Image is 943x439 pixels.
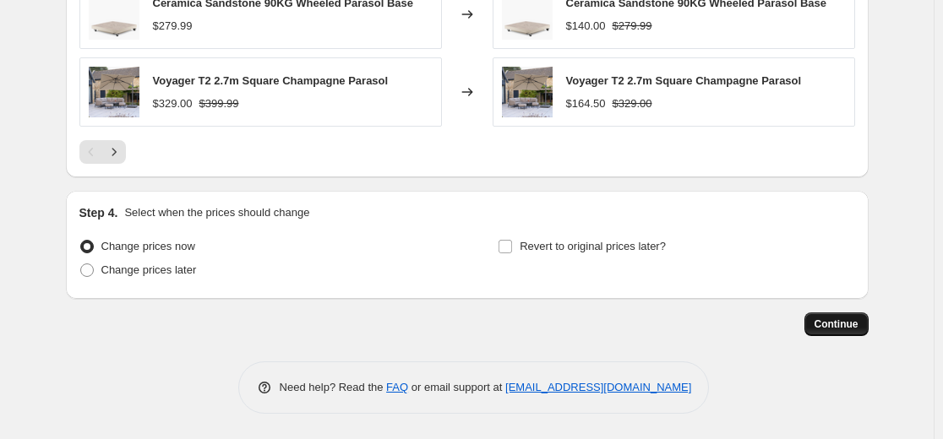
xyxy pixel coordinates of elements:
a: FAQ [386,381,408,393]
div: $140.00 [566,18,606,35]
div: $164.50 [566,95,606,112]
span: Change prices now [101,240,195,252]
span: Voyager T2 2.7m Square Champagne Parasol [566,74,802,87]
a: [EMAIL_ADDRESS][DOMAIN_NAME] [505,381,691,393]
strike: $399.99 [199,95,239,112]
button: Continue [804,312,869,336]
h2: Step 4. [79,204,118,221]
div: $329.00 [153,95,193,112]
p: Select when the prices should change [124,204,309,221]
span: Continue [815,317,859,331]
img: champange_80x.png [89,67,139,117]
span: Change prices later [101,263,197,276]
span: or email support at [408,381,505,393]
img: champange_80x.png [502,67,553,117]
strike: $279.99 [613,18,652,35]
strike: $329.00 [613,95,652,112]
span: Need help? Read the [280,381,387,393]
button: Next [102,140,126,164]
span: Revert to original prices later? [520,240,666,252]
span: Voyager T2 2.7m Square Champagne Parasol [153,74,389,87]
nav: Pagination [79,140,126,164]
div: $279.99 [153,18,193,35]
